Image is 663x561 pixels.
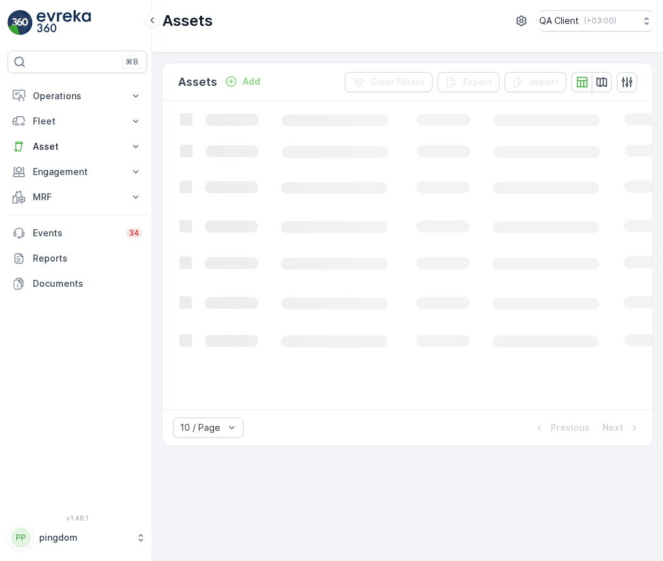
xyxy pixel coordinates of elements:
[530,76,559,88] p: Import
[8,524,147,551] button: PPpingdom
[8,514,147,522] span: v 1.48.1
[8,134,147,159] button: Asset
[551,421,590,434] p: Previous
[601,420,642,435] button: Next
[242,75,260,88] p: Add
[39,531,129,544] p: pingdom
[8,159,147,184] button: Engagement
[438,72,499,92] button: Export
[539,10,653,32] button: QA Client(+03:00)
[8,184,147,210] button: MRF
[129,228,140,238] p: 34
[463,76,492,88] p: Export
[126,57,138,67] p: ⌘B
[539,15,579,27] p: QA Client
[370,76,425,88] p: Clear Filters
[33,252,142,265] p: Reports
[602,421,623,434] p: Next
[33,277,142,290] p: Documents
[345,72,433,92] button: Clear Filters
[33,227,119,239] p: Events
[584,16,616,26] p: ( +03:00 )
[33,191,122,203] p: MRF
[8,83,147,109] button: Operations
[162,11,213,31] p: Assets
[33,115,122,128] p: Fleet
[178,73,217,91] p: Assets
[532,420,591,435] button: Previous
[220,74,265,89] button: Add
[33,90,122,102] p: Operations
[8,109,147,134] button: Fleet
[8,10,33,35] img: logo
[8,220,147,246] a: Events34
[33,140,122,153] p: Asset
[33,166,122,178] p: Engagement
[11,528,31,548] div: PP
[8,246,147,271] a: Reports
[8,271,147,296] a: Documents
[505,72,566,92] button: Import
[37,10,91,35] img: logo_light-DOdMpM7g.png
